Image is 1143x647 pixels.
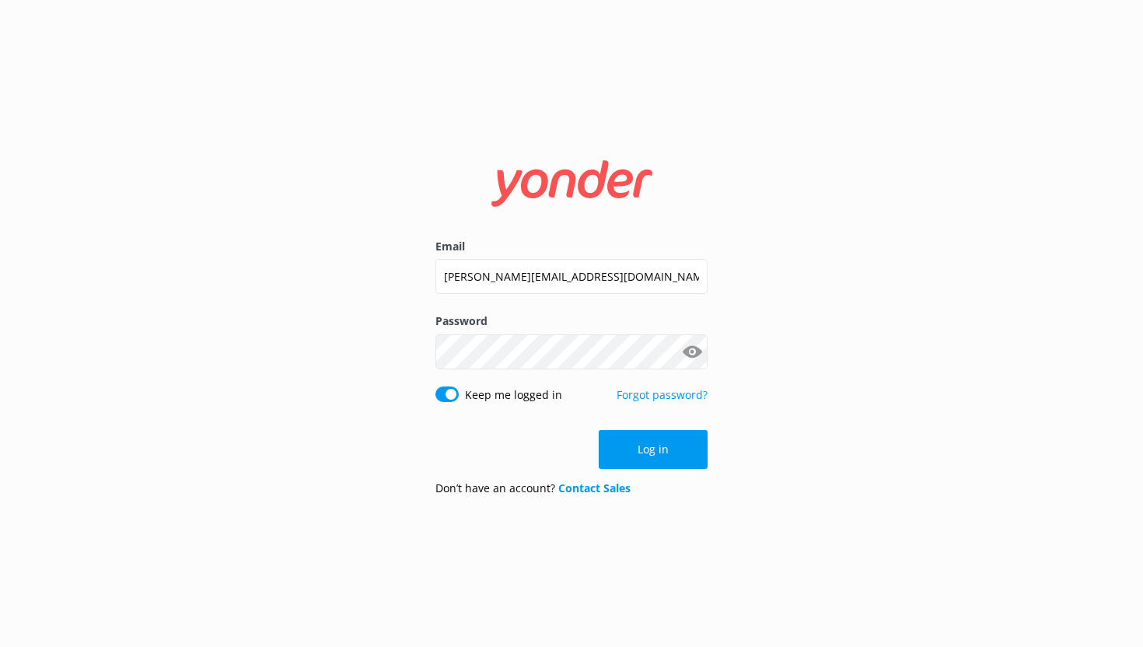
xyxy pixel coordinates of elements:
[617,387,708,402] a: Forgot password?
[599,430,708,469] button: Log in
[435,313,708,330] label: Password
[676,336,708,367] button: Show password
[435,259,708,294] input: user@emailaddress.com
[558,481,631,495] a: Contact Sales
[435,238,708,255] label: Email
[465,386,562,404] label: Keep me logged in
[435,480,631,497] p: Don’t have an account?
